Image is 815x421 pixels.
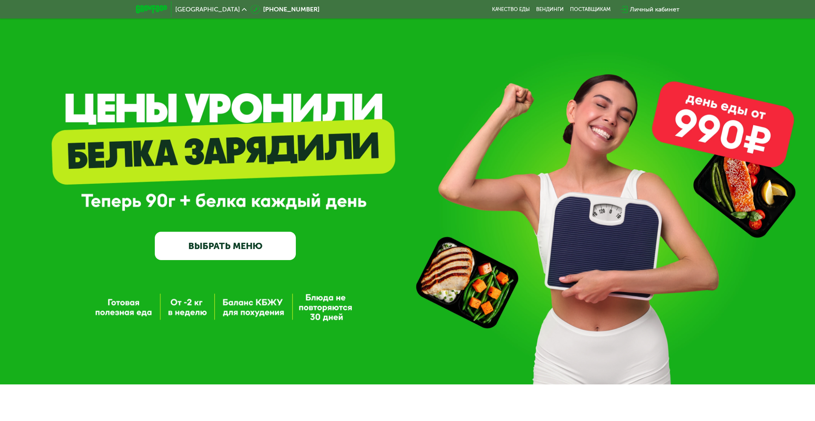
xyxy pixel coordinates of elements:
a: Вендинги [536,6,564,13]
div: поставщикам [570,6,611,13]
div: Личный кабинет [630,5,679,14]
a: [PHONE_NUMBER] [251,5,319,14]
a: Качество еды [492,6,530,13]
a: ВЫБРАТЬ МЕНЮ [155,232,296,260]
span: [GEOGRAPHIC_DATA] [175,6,240,13]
